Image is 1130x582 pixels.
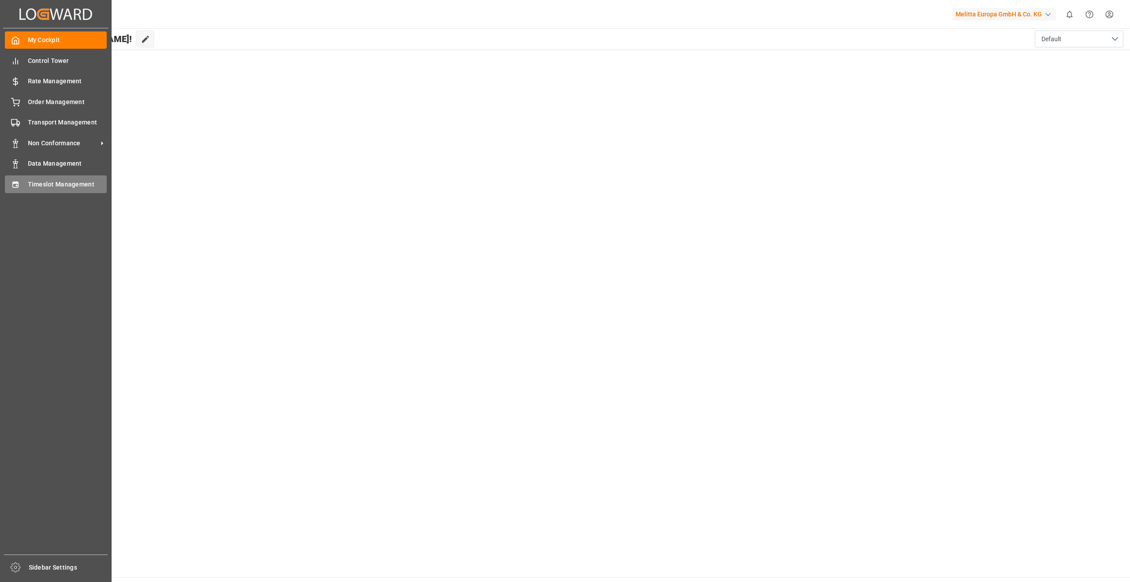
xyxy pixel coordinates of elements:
[5,155,107,172] a: Data Management
[28,97,107,107] span: Order Management
[5,175,107,193] a: Timeslot Management
[5,93,107,110] a: Order Management
[28,77,107,86] span: Rate Management
[952,8,1056,21] div: Melitta Europa GmbH & Co. KG
[28,180,107,189] span: Timeslot Management
[28,159,107,168] span: Data Management
[5,73,107,90] a: Rate Management
[1060,4,1080,24] button: show 0 new notifications
[5,31,107,49] a: My Cockpit
[28,118,107,127] span: Transport Management
[1080,4,1099,24] button: Help Center
[28,35,107,45] span: My Cockpit
[28,139,98,148] span: Non Conformance
[952,6,1060,23] button: Melitta Europa GmbH & Co. KG
[28,56,107,66] span: Control Tower
[1035,31,1123,47] button: open menu
[29,563,108,572] span: Sidebar Settings
[1041,35,1061,44] span: Default
[5,114,107,131] a: Transport Management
